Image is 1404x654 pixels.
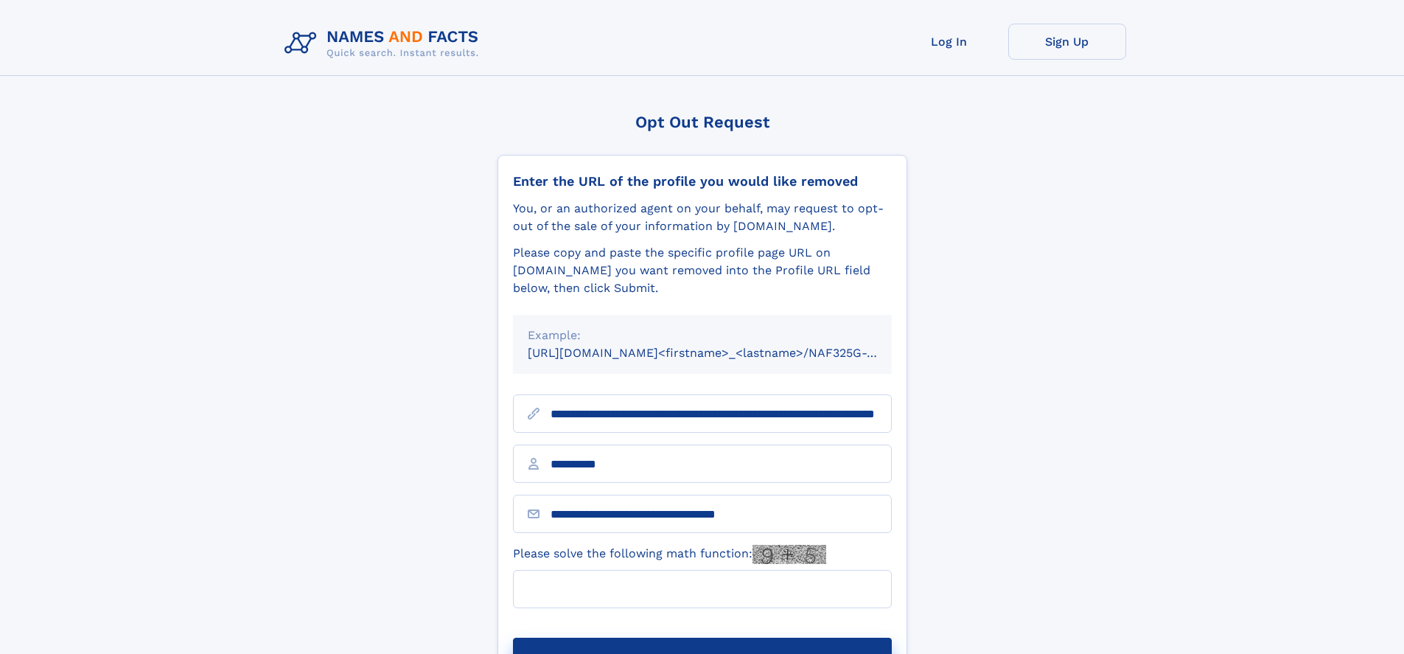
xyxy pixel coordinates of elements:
[890,24,1008,60] a: Log In
[1008,24,1126,60] a: Sign Up
[513,200,892,235] div: You, or an authorized agent on your behalf, may request to opt-out of the sale of your informatio...
[279,24,491,63] img: Logo Names and Facts
[528,327,877,344] div: Example:
[513,244,892,297] div: Please copy and paste the specific profile page URL on [DOMAIN_NAME] you want removed into the Pr...
[513,545,826,564] label: Please solve the following math function:
[528,346,920,360] small: [URL][DOMAIN_NAME]<firstname>_<lastname>/NAF325G-xxxxxxxx
[497,113,907,131] div: Opt Out Request
[513,173,892,189] div: Enter the URL of the profile you would like removed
